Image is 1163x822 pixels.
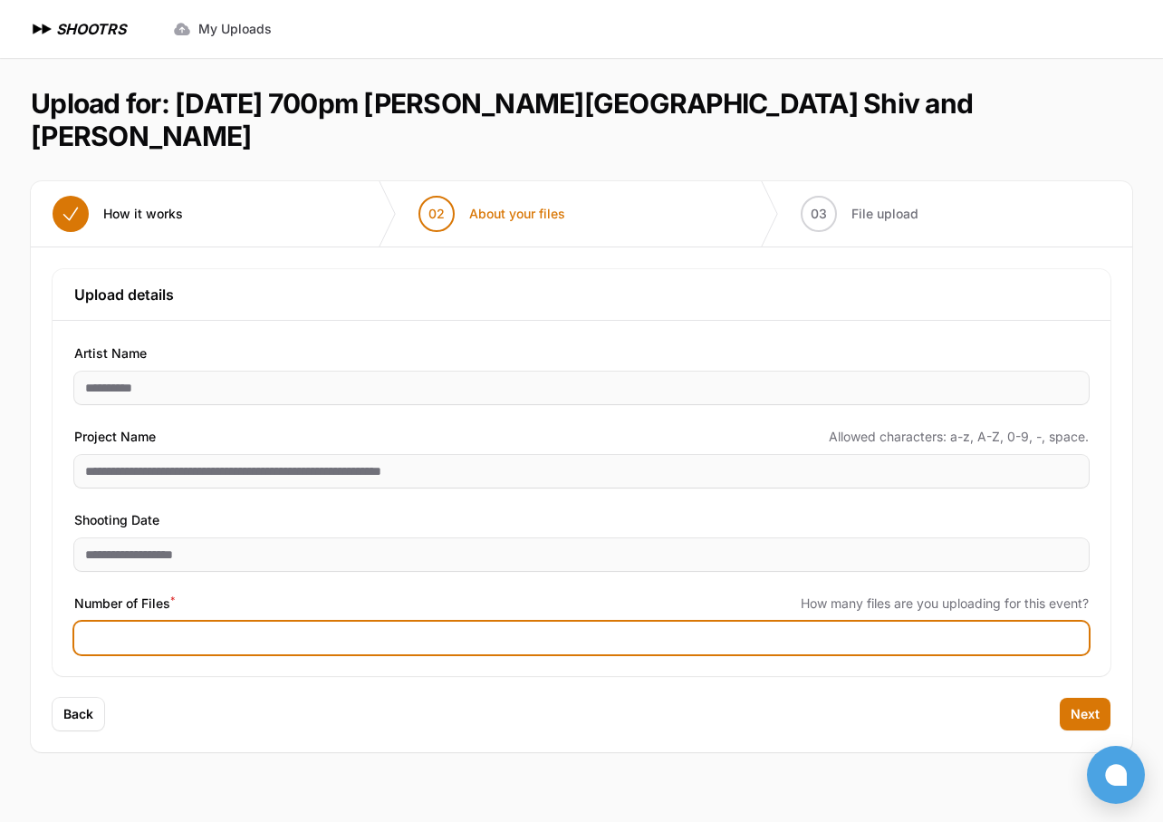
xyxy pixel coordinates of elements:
a: My Uploads [162,13,283,45]
span: File upload [851,205,918,223]
img: SHOOTRS [29,18,56,40]
span: 03 [811,205,827,223]
span: Shooting Date [74,509,159,531]
button: 03 File upload [779,181,940,247]
span: My Uploads [198,20,272,38]
span: Allowed characters: a-z, A-Z, 0-9, -, space. [829,428,1089,446]
span: How many files are you uploading for this event? [801,595,1089,613]
button: How it works [31,181,205,247]
span: How it works [103,205,183,223]
h1: SHOOTRS [56,18,126,40]
button: Next [1060,698,1110,730]
span: Artist Name [74,343,147,364]
button: 02 About your files [397,181,587,247]
button: Back [53,698,104,730]
span: Project Name [74,426,156,448]
h1: Upload for: [DATE] 700pm [PERSON_NAME][GEOGRAPHIC_DATA] Shiv and [PERSON_NAME] [31,87,1118,152]
span: About your files [469,205,565,223]
h3: Upload details [74,284,1089,305]
span: Number of Files [74,593,175,614]
button: Open chat window [1087,746,1145,804]
span: Next [1071,705,1100,723]
span: 02 [428,205,445,223]
span: Back [63,705,93,723]
a: SHOOTRS SHOOTRS [29,18,126,40]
